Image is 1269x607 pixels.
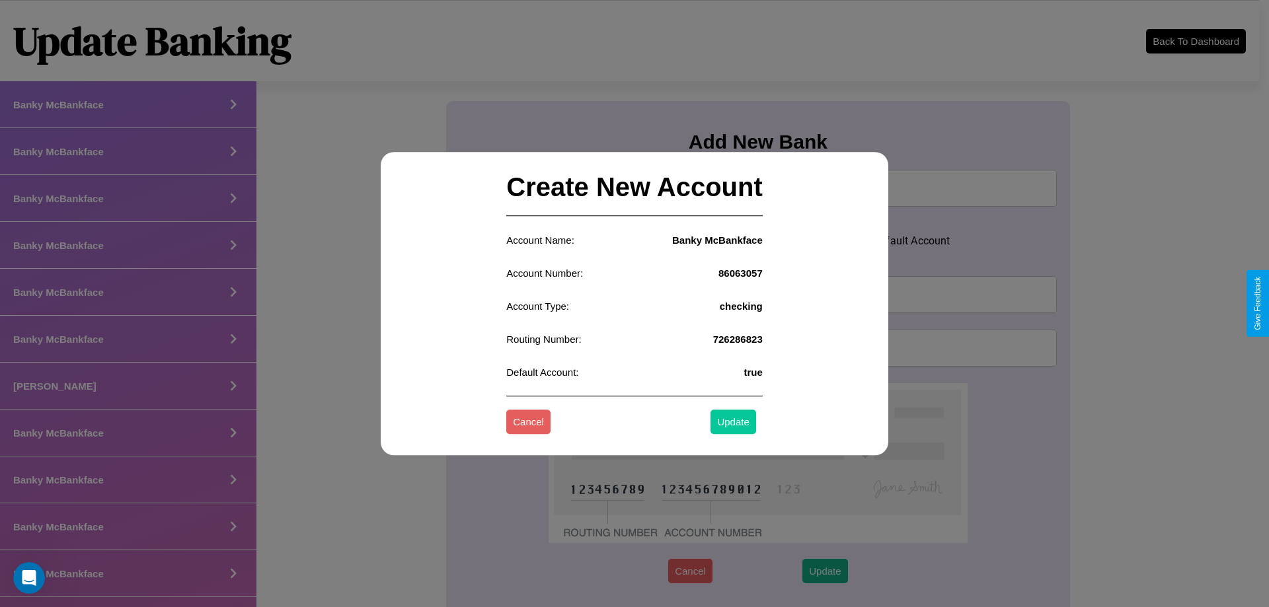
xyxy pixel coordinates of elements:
h2: Create New Account [506,159,763,216]
button: Update [711,410,755,435]
p: Account Type: [506,297,569,315]
p: Account Number: [506,264,583,282]
p: Default Account: [506,363,578,381]
h4: Banky McBankface [672,234,763,246]
h4: true [744,367,762,378]
h4: 726286823 [713,334,763,345]
h4: 86063057 [718,268,763,279]
div: Give Feedback [1253,277,1262,330]
button: Cancel [506,410,551,435]
h4: checking [720,301,763,312]
p: Account Name: [506,231,574,249]
p: Routing Number: [506,330,581,348]
iframe: Intercom live chat [13,562,45,594]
